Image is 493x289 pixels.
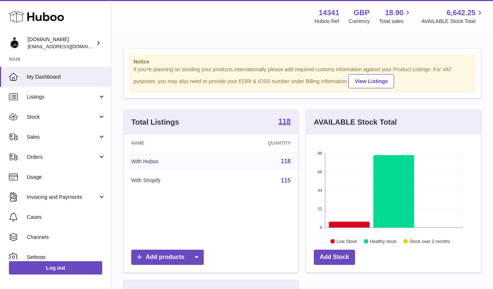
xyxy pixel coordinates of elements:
span: 18.90 [385,8,403,18]
div: If you're planning on sending your products internationally please add required customs informati... [133,66,471,88]
h3: AVAILABLE Stock Total [314,117,397,127]
text: Stock over 2 months [409,239,450,244]
span: Sales [27,134,98,141]
th: Quantity [218,135,298,152]
text: 66 [318,170,322,174]
a: 118 [281,158,291,164]
text: Healthy stock [370,239,397,244]
a: 115 [281,177,291,184]
div: Huboo Ref [315,18,339,25]
a: Add Stock [314,250,355,265]
span: Stock [27,114,98,121]
text: 22 [318,207,322,211]
span: Invoicing and Payments [27,194,98,201]
text: 88 [318,151,322,155]
span: Total sales [379,18,412,25]
span: Settings [27,254,106,261]
strong: GBP [354,8,370,18]
text: 0 [320,225,322,230]
td: With Huboo [124,152,218,171]
text: Low Stock [336,239,357,244]
a: 6,642.25 AVAILABLE Stock Total [421,8,484,25]
div: Currency [349,18,370,25]
td: With Shopify [124,171,218,190]
img: theperfumesampler@gmail.com [9,37,20,49]
a: 18.90 Total sales [379,8,412,25]
span: AVAILABLE Stock Total [421,18,484,25]
span: [EMAIL_ADDRESS][DOMAIN_NAME] [28,43,109,49]
a: Add products [131,250,204,265]
h3: Total Listings [131,117,179,127]
a: Log out [9,261,102,275]
span: My Dashboard [27,73,106,81]
strong: 14341 [319,8,339,18]
span: 6,642.25 [447,8,476,18]
strong: Notice [133,58,471,65]
span: Usage [27,174,106,181]
th: Name [124,135,218,152]
strong: 118 [278,118,291,125]
div: [DOMAIN_NAME] [28,36,94,50]
span: Channels [27,234,106,241]
a: 118 [278,118,291,127]
span: Listings [27,93,98,101]
span: Cases [27,214,106,221]
span: Orders [27,154,98,161]
a: View Listings [348,74,394,88]
text: 44 [318,188,322,193]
